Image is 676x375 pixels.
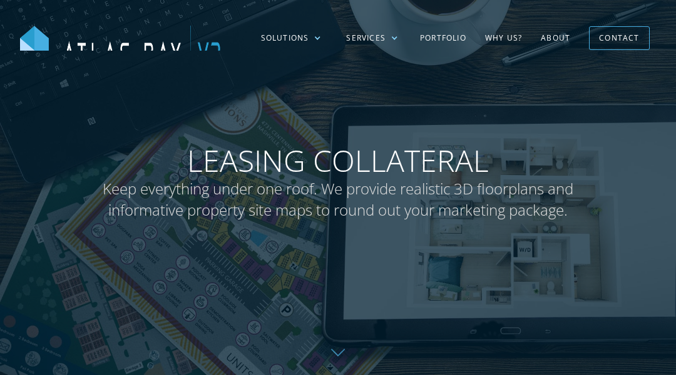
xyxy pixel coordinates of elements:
[476,20,531,56] a: Why US?
[346,32,386,44] div: Services
[599,28,639,47] div: Contact
[411,20,476,56] a: Portfolio
[334,20,411,56] div: Services
[331,349,345,356] img: Down further on page
[248,20,334,56] div: Solutions
[261,32,309,44] div: Solutions
[88,142,588,221] h1: Leasing Collateral
[20,26,220,79] img: Atlas Bay VR Logo
[531,20,580,56] a: About
[589,26,649,49] a: Contact
[88,178,588,220] span: Keep everything under one roof. We provide realistic 3D floorplans and informative property site ...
